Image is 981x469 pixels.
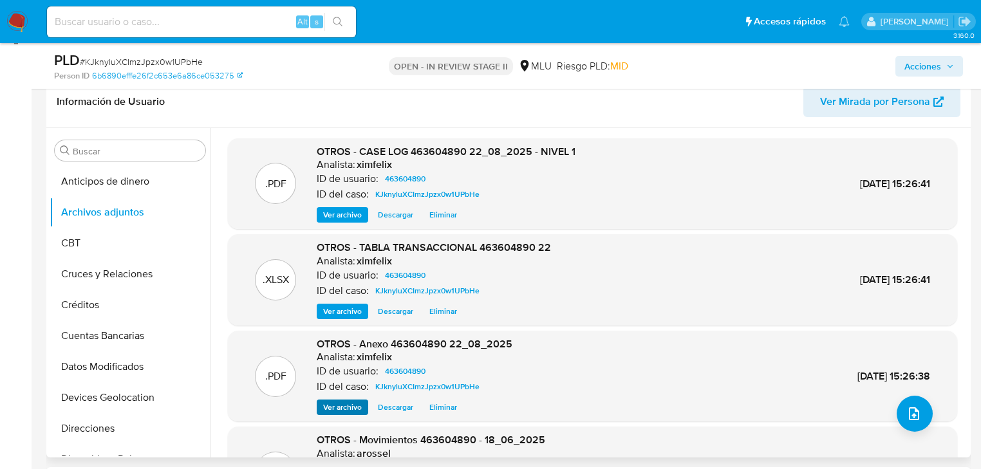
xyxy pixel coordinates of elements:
a: 463604890 [380,171,431,187]
button: Eliminar [423,400,463,415]
p: Analista: [317,351,355,363]
h1: Información de Usuario [57,95,165,108]
a: KJknyluXCImzJpzx0w1UPbHe [370,187,485,202]
span: OTROS - TABLA TRANSACCIONAL 463604890 22 [317,240,551,255]
button: Ver archivo [317,207,368,223]
button: Descargar [371,207,420,223]
span: Descargar [378,208,413,221]
button: Eliminar [423,304,463,319]
button: Cuentas Bancarias [50,320,210,351]
button: Direcciones [50,413,210,444]
h6: ximfelix [357,351,392,363]
p: ID de usuario: [317,269,378,282]
a: 6b6890efffe26f2c653e6a86ce053275 [92,70,243,82]
button: Ver archivo [317,400,368,415]
button: Ver Mirada por Persona [803,86,960,117]
p: ID de usuario: [317,365,378,378]
input: Buscar usuario o caso... [47,14,356,30]
button: Descargar [371,304,420,319]
a: Salir [958,15,971,28]
span: KJknyluXCImzJpzx0w1UPbHe [375,379,480,394]
button: Archivos adjuntos [50,197,210,228]
span: Ver archivo [323,401,362,414]
p: ID del caso: [317,188,369,201]
a: 463604890 [380,363,431,379]
span: Accesos rápidos [754,15,826,28]
p: Analista: [317,158,355,171]
a: KJknyluXCImzJpzx0w1UPbHe [370,379,485,394]
p: OPEN - IN REVIEW STAGE II [389,57,513,75]
button: Cruces y Relaciones [50,259,210,290]
div: MLU [518,59,552,73]
span: 463604890 [385,268,425,283]
button: search-icon [324,13,351,31]
span: Acciones [904,56,941,77]
h6: arossel [357,447,391,460]
span: Eliminar [429,305,457,318]
span: Ver archivo [323,208,362,221]
span: OTROS - CASE LOG 463604890 22_08_2025 - NIVEL 1 [317,144,575,159]
b: PLD [54,50,80,70]
button: Datos Modificados [50,351,210,382]
span: [DATE] 15:26:41 [860,272,930,287]
button: Eliminar [423,207,463,223]
button: upload-file [897,396,933,432]
button: Buscar [60,145,70,156]
span: 463604890 [385,171,425,187]
span: KJknyluXCImzJpzx0w1UPbHe [375,283,480,299]
span: Alt [297,15,308,28]
button: Anticipos de dinero [50,166,210,197]
p: ID del caso: [317,284,369,297]
h6: ximfelix [357,255,392,268]
p: .XLSX [263,273,289,287]
span: Ver archivo [323,305,362,318]
p: ID del caso: [317,380,369,393]
span: Descargar [378,401,413,414]
span: Riesgo PLD: [557,59,628,73]
span: Ver Mirada por Persona [820,86,930,117]
span: Eliminar [429,401,457,414]
span: OTROS - Anexo 463604890 22_08_2025 [317,336,512,351]
button: CBT [50,228,210,259]
button: Devices Geolocation [50,382,210,413]
span: [DATE] 15:26:41 [860,176,930,191]
span: 463604890 [385,363,425,379]
span: 3.160.0 [953,30,975,41]
button: Ver archivo [317,304,368,319]
a: 463604890 [380,268,431,283]
input: Buscar [73,145,200,157]
span: s [315,15,319,28]
b: Person ID [54,70,89,82]
span: [DATE] 15:26:38 [857,369,930,383]
span: KJknyluXCImzJpzx0w1UPbHe [375,187,480,202]
button: Créditos [50,290,210,320]
span: MID [610,59,628,73]
p: .PDF [265,177,286,191]
span: Eliminar [429,208,457,221]
p: ID de usuario: [317,172,378,185]
span: Descargar [378,305,413,318]
h6: ximfelix [357,158,392,171]
a: KJknyluXCImzJpzx0w1UPbHe [370,283,485,299]
p: Analista: [317,255,355,268]
a: Notificaciones [839,16,850,27]
p: giorgio.franco@mercadolibre.com [881,15,953,28]
span: # KJknyluXCImzJpzx0w1UPbHe [80,55,203,68]
button: Descargar [371,400,420,415]
span: OTROS - Movimientos 463604890 - 18_06_2025 [317,432,545,447]
button: Acciones [895,56,963,77]
p: Analista: [317,447,355,460]
p: .PDF [265,369,286,383]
